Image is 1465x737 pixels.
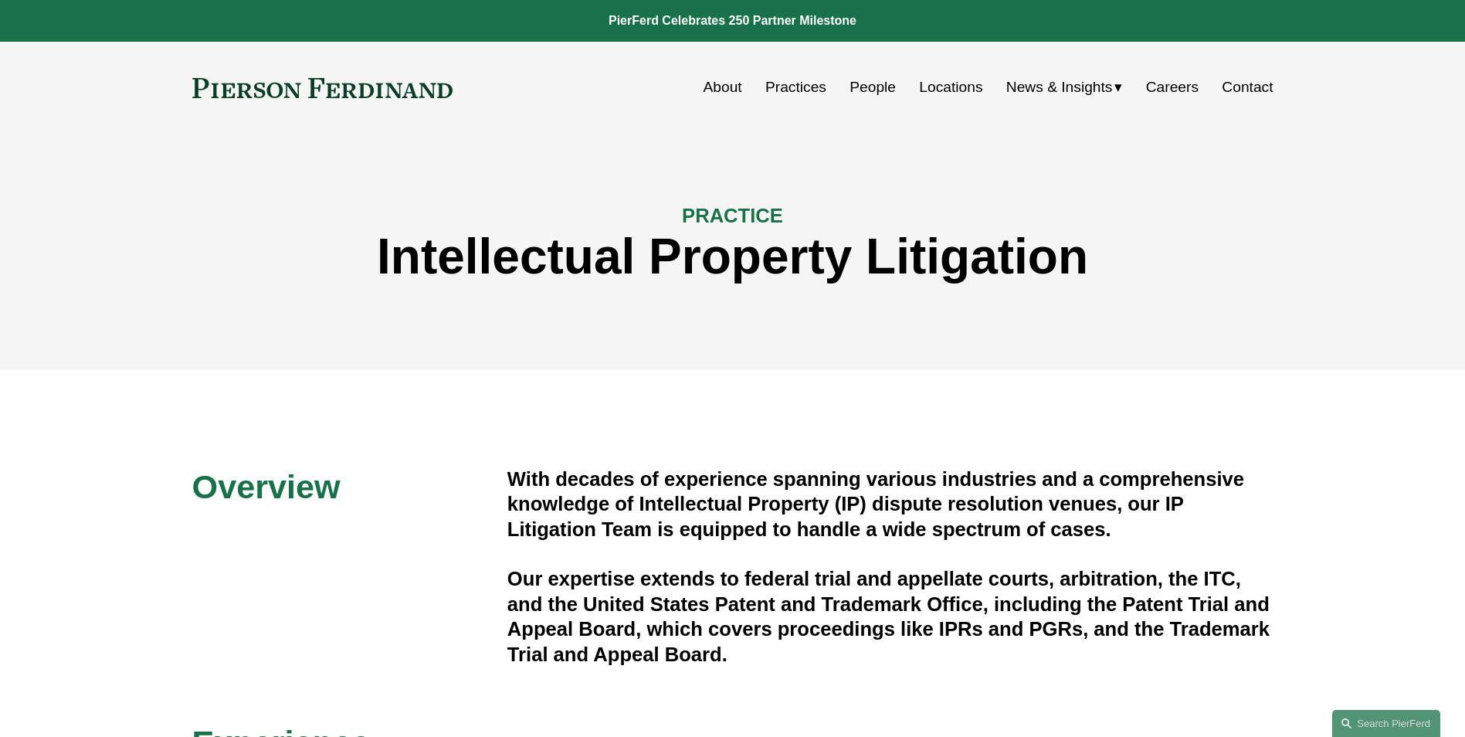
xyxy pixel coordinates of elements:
[192,229,1273,285] h1: Intellectual Property Litigation
[682,205,783,226] span: PRACTICE
[1222,73,1273,102] a: Contact
[192,468,341,505] span: Overview
[1146,73,1199,102] a: Careers
[849,73,896,102] a: People
[1006,74,1113,101] span: News & Insights
[1332,710,1440,737] a: Search this site
[704,73,742,102] a: About
[919,73,982,102] a: Locations
[507,467,1273,542] h4: With decades of experience spanning various industries and a comprehensive knowledge of Intellect...
[1006,73,1123,102] a: folder dropdown
[765,73,826,102] a: Practices
[507,566,1273,667] h4: Our expertise extends to federal trial and appellate courts, arbitration, the ITC, and the United...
